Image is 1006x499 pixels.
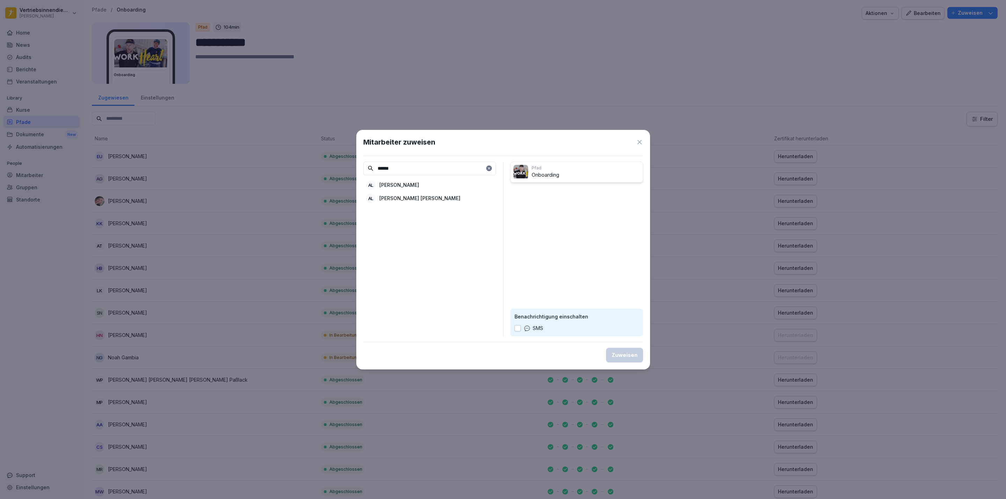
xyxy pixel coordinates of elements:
[379,195,460,202] p: [PERSON_NAME] [PERSON_NAME]
[515,313,639,320] p: Benachrichtigung einschalten
[366,180,376,190] div: AL
[363,137,435,147] h1: Mitarbeiter zuweisen
[366,193,376,203] div: AL
[379,181,419,189] p: [PERSON_NAME]
[612,351,637,359] div: Zuweisen
[533,324,543,332] p: SMS
[532,171,640,179] p: Onboarding
[606,348,643,362] button: Zuweisen
[532,165,640,171] p: Pfad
